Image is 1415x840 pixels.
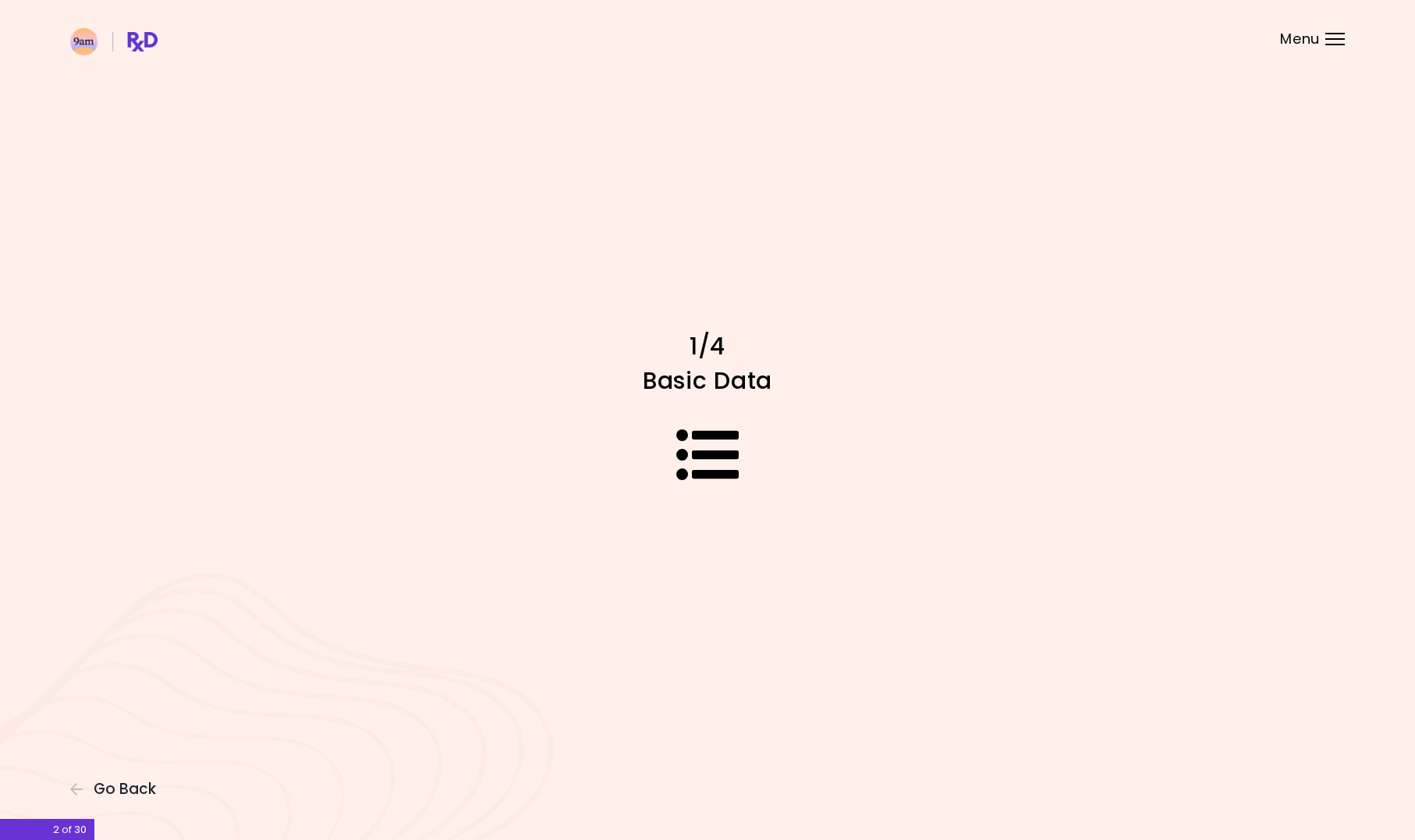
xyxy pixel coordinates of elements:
[434,365,981,396] h1: Basic Data
[434,331,981,361] h1: 1/4
[70,781,164,798] button: Go Back
[70,28,158,55] img: RxDiet
[94,781,156,798] span: Go Back
[1280,32,1320,46] span: Menu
